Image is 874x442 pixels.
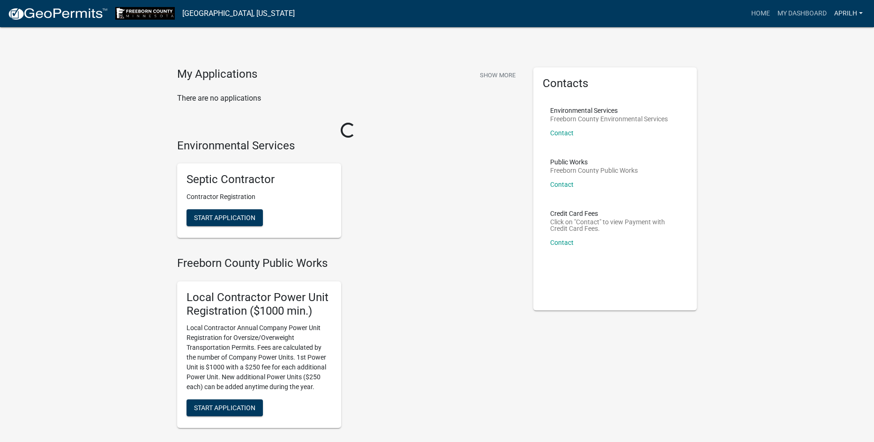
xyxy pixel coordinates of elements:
[194,404,255,412] span: Start Application
[115,7,175,20] img: Freeborn County, Minnesota
[550,219,680,232] p: Click on "Contact" to view Payment with Credit Card Fees.
[187,192,332,202] p: Contractor Registration
[177,139,519,153] h4: Environmental Services
[182,6,295,22] a: [GEOGRAPHIC_DATA], [US_STATE]
[550,116,668,122] p: Freeborn County Environmental Services
[543,77,688,90] h5: Contacts
[830,5,867,22] a: Aprilh
[550,129,574,137] a: Contact
[177,67,257,81] h4: My Applications
[187,209,263,226] button: Start Application
[550,210,680,217] p: Credit Card Fees
[177,93,519,104] p: There are no applications
[476,67,519,83] button: Show More
[187,323,332,392] p: Local Contractor Annual Company Power Unit Registration for Oversize/Overweight Transportation Pe...
[187,399,263,416] button: Start Application
[177,257,519,270] h4: Freeborn County Public Works
[550,107,668,114] p: Environmental Services
[187,173,332,186] h5: Septic Contractor
[550,239,574,246] a: Contact
[747,5,774,22] a: Home
[550,181,574,188] a: Contact
[194,214,255,221] span: Start Application
[187,291,332,318] h5: Local Contractor Power Unit Registration ($1000 min.)
[550,159,638,165] p: Public Works
[774,5,830,22] a: My Dashboard
[550,167,638,174] p: Freeborn County Public Works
